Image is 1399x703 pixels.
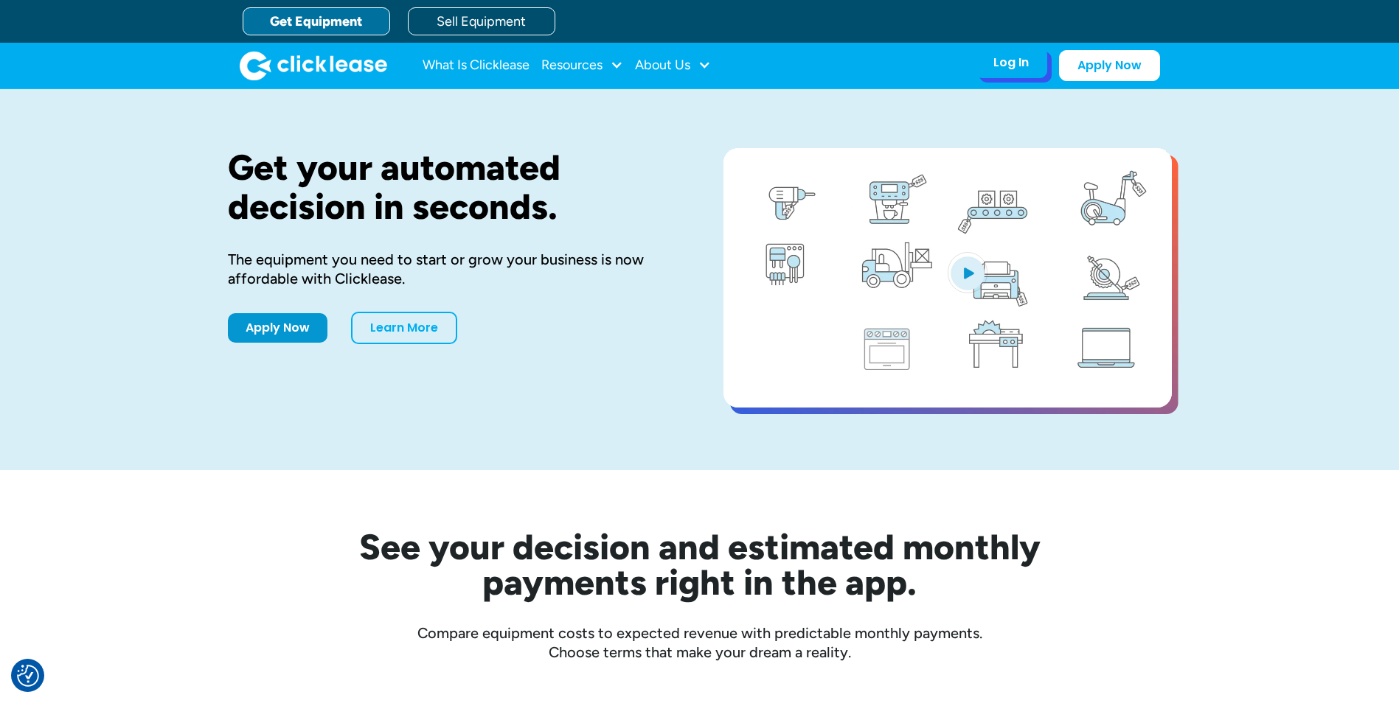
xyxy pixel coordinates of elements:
[423,51,530,80] a: What Is Clicklease
[17,665,39,687] button: Consent Preferences
[287,529,1113,600] h2: See your decision and estimated monthly payments right in the app.
[723,148,1172,408] a: open lightbox
[240,51,387,80] img: Clicklease logo
[17,665,39,687] img: Revisit consent button
[351,312,457,344] a: Learn More
[541,51,623,80] div: Resources
[1059,50,1160,81] a: Apply Now
[635,51,711,80] div: About Us
[993,55,1029,70] div: Log In
[948,252,987,293] img: Blue play button logo on a light blue circular background
[408,7,555,35] a: Sell Equipment
[228,623,1172,662] div: Compare equipment costs to expected revenue with predictable monthly payments. Choose terms that ...
[228,148,676,226] h1: Get your automated decision in seconds.
[243,7,390,35] a: Get Equipment
[240,51,387,80] a: home
[228,313,327,343] a: Apply Now
[228,250,676,288] div: The equipment you need to start or grow your business is now affordable with Clicklease.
